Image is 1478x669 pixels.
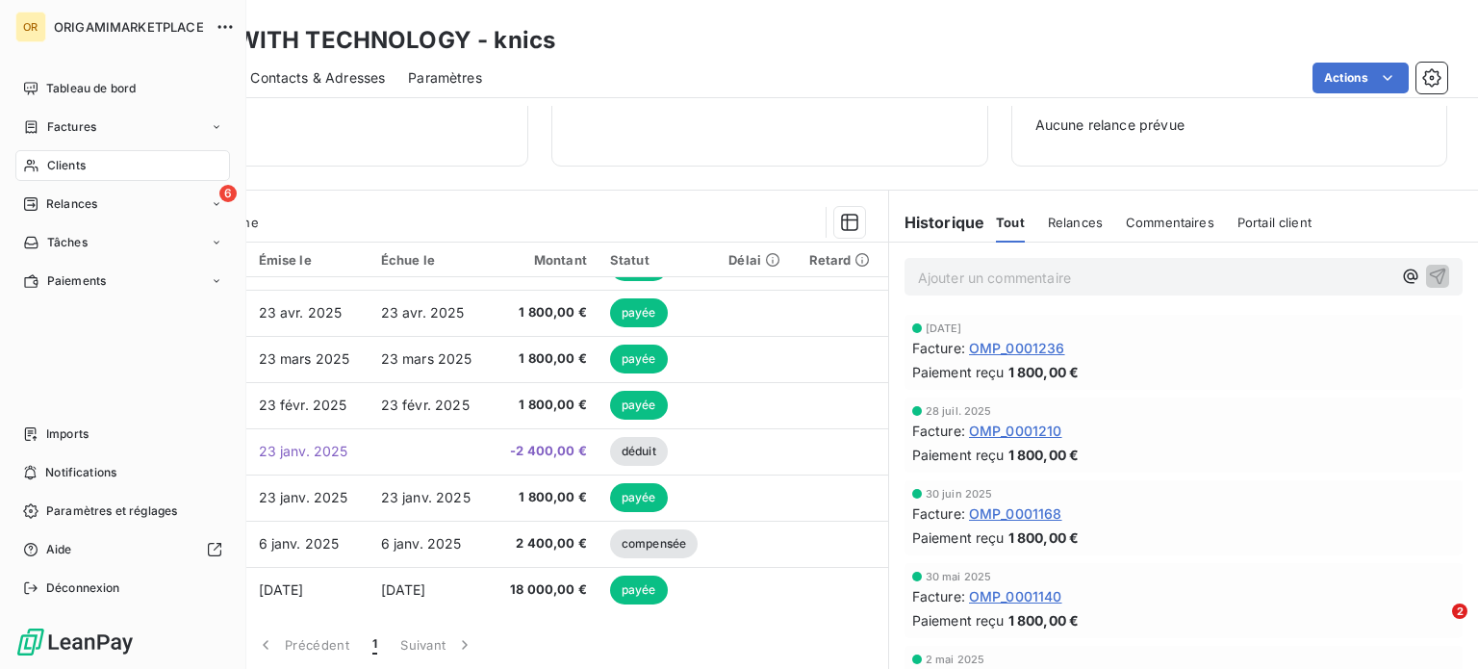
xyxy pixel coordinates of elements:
div: Délai [728,252,785,268]
button: Suivant [389,625,486,665]
span: OMP_0001168 [969,503,1062,524]
span: 6 janv. 2025 [381,535,462,552]
span: payée [610,483,668,512]
span: déduit [610,437,668,466]
span: 23 févr. 2025 [381,397,470,413]
span: Portail client [1237,215,1312,230]
span: 1 800,00 € [1008,445,1080,465]
span: 18 000,00 € [503,580,587,600]
button: Actions [1312,63,1409,93]
span: OMP_0001140 [969,586,1062,606]
span: Relances [46,195,97,213]
span: ORIGAMIMARKETPLACE [54,19,204,35]
span: 30 mai 2025 [926,571,992,582]
span: 2 mai 2025 [926,654,985,665]
span: [DATE] [259,581,304,598]
span: Paiement reçu [912,445,1005,465]
span: [DATE] [381,581,426,598]
span: Paiement reçu [912,362,1005,382]
span: 1 800,00 € [503,488,587,507]
span: 1 800,00 € [503,396,587,415]
span: Paramètres et réglages [46,502,177,520]
span: 23 avr. 2025 [381,304,465,321]
button: 1 [361,625,389,665]
span: 1 800,00 € [1008,362,1080,382]
span: -2 400,00 € [503,442,587,461]
span: OMP_0001210 [969,421,1062,441]
span: Facture : [912,338,965,358]
span: 1 800,00 € [503,303,587,322]
span: Aucune relance prévue [1035,116,1423,135]
a: Aide [15,534,230,565]
div: Retard [809,252,877,268]
span: payée [610,298,668,327]
span: Tâches [47,234,88,251]
span: Paiement reçu [912,527,1005,548]
span: Notifications [45,464,116,481]
span: 1 800,00 € [503,349,587,369]
span: 2 400,00 € [503,534,587,553]
span: Déconnexion [46,579,120,597]
span: 2 [1452,604,1467,619]
span: Factures [47,118,96,136]
span: OMP_0001236 [969,338,1065,358]
div: Montant [503,252,587,268]
iframe: Intercom live chat [1413,604,1459,650]
span: 30 juin 2025 [926,488,993,500]
span: 6 [219,185,237,202]
span: Contacts & Adresses [250,68,385,88]
span: 23 janv. 2025 [381,489,471,505]
div: OR [15,12,46,42]
span: Tout [996,215,1025,230]
span: Relances [1048,215,1103,230]
span: payée [610,391,668,420]
span: Facture : [912,503,965,524]
span: payée [610,576,668,605]
span: 1 [372,635,377,655]
span: Paiement reçu [912,610,1005,630]
span: Commentaires [1126,215,1214,230]
span: 6 janv. 2025 [259,535,340,552]
span: Facture : [912,421,965,441]
span: 23 mars 2025 [381,350,472,367]
span: Paiements [47,272,106,290]
button: Précédent [244,625,361,665]
span: 23 janv. 2025 [259,443,348,459]
div: Émise le [259,252,358,268]
img: Logo LeanPay [15,627,135,657]
span: 1 800,00 € [1008,610,1080,630]
span: 23 mars 2025 [259,350,350,367]
span: 28 juil. 2025 [926,405,992,417]
span: Imports [46,425,89,443]
span: Paramètres [408,68,482,88]
span: 23 janv. 2025 [259,489,348,505]
div: Échue le [381,252,480,268]
span: Facture : [912,586,965,606]
span: [DATE] [926,322,962,334]
span: 1 800,00 € [1008,527,1080,548]
h3: MEETWITH TECHNOLOGY - knics [169,23,555,58]
span: 23 avr. 2025 [259,304,343,321]
span: payée [610,345,668,373]
h6: Historique [889,211,985,234]
span: Aide [46,541,72,558]
div: Statut [610,252,705,268]
span: Clients [47,157,86,174]
span: 23 févr. 2025 [259,397,347,413]
span: compensée [610,529,698,558]
span: Tableau de bord [46,80,136,97]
